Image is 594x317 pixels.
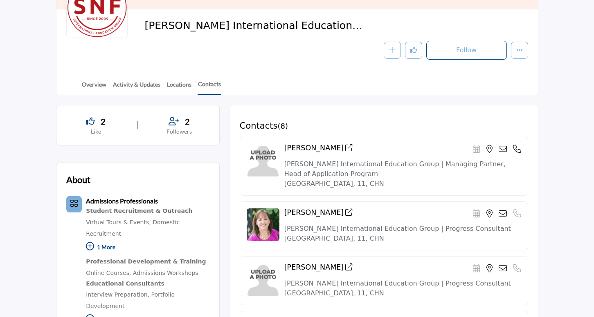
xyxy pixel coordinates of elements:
[405,42,422,59] button: Like
[133,270,198,276] a: Admissions Workshops
[240,121,288,131] h3: Contacts
[284,263,353,272] h4: [PERSON_NAME]
[86,219,180,237] a: Domestic Recruitment
[86,257,209,267] a: Professional Development & Training
[247,208,279,241] img: image
[66,127,126,136] p: Like
[112,80,161,94] a: Activity & Updates
[198,80,221,95] a: Contacts
[66,173,90,186] h2: About
[247,144,279,176] img: image
[284,179,521,189] p: [GEOGRAPHIC_DATA], 11, CHN
[426,41,507,60] button: Follow
[86,257,209,267] div: Reliable and efficient transportation options that meet the unique needs of educational instituti...
[66,196,82,212] button: Category Icon
[86,279,209,289] a: Educational Consultants
[86,279,209,289] div: Comprehensive services for maintaining, upgrading, and optimizing school buildings and infrastruc...
[144,19,367,33] span: Shang NancyFriends International Education Group
[101,115,106,127] span: 2
[284,234,521,243] p: [GEOGRAPHIC_DATA], 11, CHN
[284,288,521,298] p: [GEOGRAPHIC_DATA], 11, CHN
[284,208,353,217] h4: [PERSON_NAME]
[86,198,158,205] a: Admissions Professionals
[277,122,288,130] span: ( )
[166,80,192,94] a: Locations
[280,122,285,130] span: 8
[247,263,279,296] img: image
[149,127,209,136] p: Followers
[284,159,521,179] p: [PERSON_NAME] International Education Group | Managing Partner, Head of Application Program
[185,115,190,127] span: 2
[86,270,131,276] a: Online Courses,
[86,197,158,205] b: Admissions Professionals
[284,279,521,288] p: [PERSON_NAME] International Education Group | Progress Consultant
[81,80,107,94] a: Overview
[86,291,149,298] a: Interview Preparation,
[86,239,209,257] p: 1 More
[86,219,151,225] a: Virtual Tours & Events,
[86,206,209,217] div: Expert financial management and support tailored to the specific needs of educational institutions.
[511,42,528,59] button: More details
[284,144,353,152] h4: [PERSON_NAME]
[86,206,209,217] a: Student Recruitment & Outreach
[284,224,521,234] p: [PERSON_NAME] International Education Group | Progress Consultant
